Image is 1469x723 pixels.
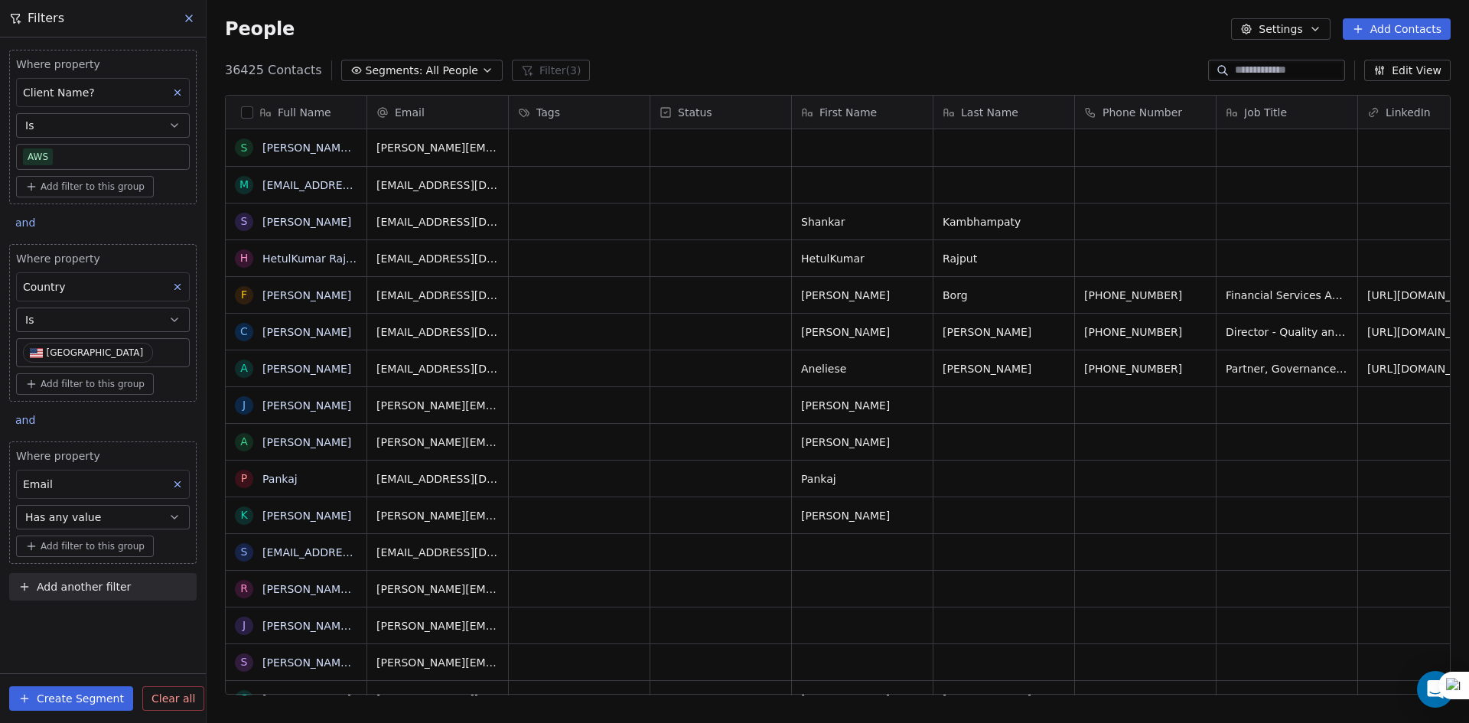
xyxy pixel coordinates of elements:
[278,105,331,120] span: Full Name
[240,250,249,266] div: H
[512,60,591,81] button: Filter(3)
[801,251,923,266] span: HetulKumar
[376,140,499,155] span: [PERSON_NAME][EMAIL_ADDRESS][DOMAIN_NAME]
[1075,96,1216,129] div: Phone Number
[376,214,499,230] span: [EMAIL_ADDRESS][DOMAIN_NAME]
[1103,105,1182,120] span: Phone Number
[536,105,560,120] span: Tags
[376,324,499,340] span: [EMAIL_ADDRESS][DOMAIN_NAME]
[933,96,1074,129] div: Last Name
[961,105,1018,120] span: Last Name
[1417,671,1454,708] div: Open Intercom Messenger
[376,692,499,707] span: [EMAIL_ADDRESS][DOMAIN_NAME]
[262,326,351,338] a: [PERSON_NAME]
[1226,361,1348,376] span: Partner, Governance, Regulation and Conduct
[262,583,539,595] a: [PERSON_NAME][EMAIL_ADDRESS][DOMAIN_NAME]
[678,105,712,120] span: Status
[1226,288,1348,303] span: Financial Services Audit Partner
[262,510,351,522] a: [PERSON_NAME]
[376,288,499,303] span: [EMAIL_ADDRESS][DOMAIN_NAME]
[262,363,351,375] a: [PERSON_NAME]
[1364,60,1451,81] button: Edit View
[376,655,499,670] span: [PERSON_NAME][EMAIL_ADDRESS][PERSON_NAME][PERSON_NAME][DOMAIN_NAME]
[376,251,499,266] span: [EMAIL_ADDRESS][DOMAIN_NAME]
[376,398,499,413] span: [PERSON_NAME][EMAIL_ADDRESS][DOMAIN_NAME]
[226,129,367,695] div: grid
[240,360,248,376] div: A
[243,617,246,633] div: j
[262,546,450,559] a: [EMAIL_ADDRESS][DOMAIN_NAME]
[243,397,246,413] div: J
[241,544,248,560] div: s
[376,581,499,597] span: [PERSON_NAME][EMAIL_ADDRESS][DOMAIN_NAME]
[650,96,791,129] div: Status
[376,471,499,487] span: [EMAIL_ADDRESS][DOMAIN_NAME]
[801,361,923,376] span: Aneliese
[1084,361,1207,376] span: [PHONE_NUMBER]
[1231,18,1330,40] button: Settings
[943,692,1065,707] span: [PERSON_NAME]
[1343,18,1451,40] button: Add Contacts
[1084,288,1207,303] span: [PHONE_NUMBER]
[801,398,923,413] span: [PERSON_NAME]
[262,289,351,301] a: [PERSON_NAME]
[262,252,363,265] a: HetulKumar Rajput
[241,213,248,230] div: S
[366,63,423,79] span: Segments:
[225,18,295,41] span: People
[943,361,1065,376] span: [PERSON_NAME]
[262,656,717,669] a: [PERSON_NAME][EMAIL_ADDRESS][PERSON_NAME][PERSON_NAME][DOMAIN_NAME]
[262,693,351,705] a: [PERSON_NAME]
[241,140,248,156] div: s
[426,63,478,79] span: All People
[943,214,1065,230] span: Kambhampaty
[801,435,923,450] span: [PERSON_NAME]
[943,324,1065,340] span: [PERSON_NAME]
[1244,105,1287,120] span: Job Title
[1386,105,1431,120] span: LinkedIn
[509,96,650,129] div: Tags
[801,324,923,340] span: [PERSON_NAME]
[239,177,249,193] div: m
[943,251,1065,266] span: Rajput
[801,288,923,303] span: [PERSON_NAME]
[943,288,1065,303] span: Borg
[262,399,351,412] a: [PERSON_NAME]
[241,287,247,303] div: F
[376,435,499,450] span: [PERSON_NAME][EMAIL_ADDRESS][PERSON_NAME][DOMAIN_NAME]
[262,620,627,632] a: [PERSON_NAME][EMAIL_ADDRESS][PERSON_NAME][DOMAIN_NAME]
[376,545,499,560] span: [EMAIL_ADDRESS][DOMAIN_NAME]
[241,471,247,487] div: P
[819,105,877,120] span: First Name
[262,473,298,485] a: Pankaj
[240,581,248,597] div: r
[262,142,539,154] a: [PERSON_NAME][EMAIL_ADDRESS][DOMAIN_NAME]
[801,214,923,230] span: Shankar
[262,216,351,228] a: [PERSON_NAME]
[240,691,248,707] div: C
[1084,324,1207,340] span: [PHONE_NUMBER]
[241,654,248,670] div: s
[226,96,366,129] div: Full Name
[376,177,499,193] span: [EMAIL_ADDRESS][DOMAIN_NAME]
[395,105,425,120] span: Email
[801,508,923,523] span: [PERSON_NAME]
[240,434,248,450] div: A
[262,436,351,448] a: [PERSON_NAME]
[1226,324,1348,340] span: Director - Quality and Risk (Assurance)
[1217,96,1357,129] div: Job Title
[376,618,499,633] span: [PERSON_NAME][EMAIL_ADDRESS][PERSON_NAME][DOMAIN_NAME]
[801,692,923,707] span: [PERSON_NAME]
[792,96,933,129] div: First Name
[367,96,508,129] div: Email
[225,61,322,80] span: 36425 Contacts
[240,324,248,340] div: C
[801,471,923,487] span: Pankaj
[376,508,499,523] span: [PERSON_NAME][EMAIL_ADDRESS][PERSON_NAME][DOMAIN_NAME]
[262,179,450,191] a: [EMAIL_ADDRESS][DOMAIN_NAME]
[240,507,247,523] div: K
[376,361,499,376] span: [EMAIL_ADDRESS][DOMAIN_NAME]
